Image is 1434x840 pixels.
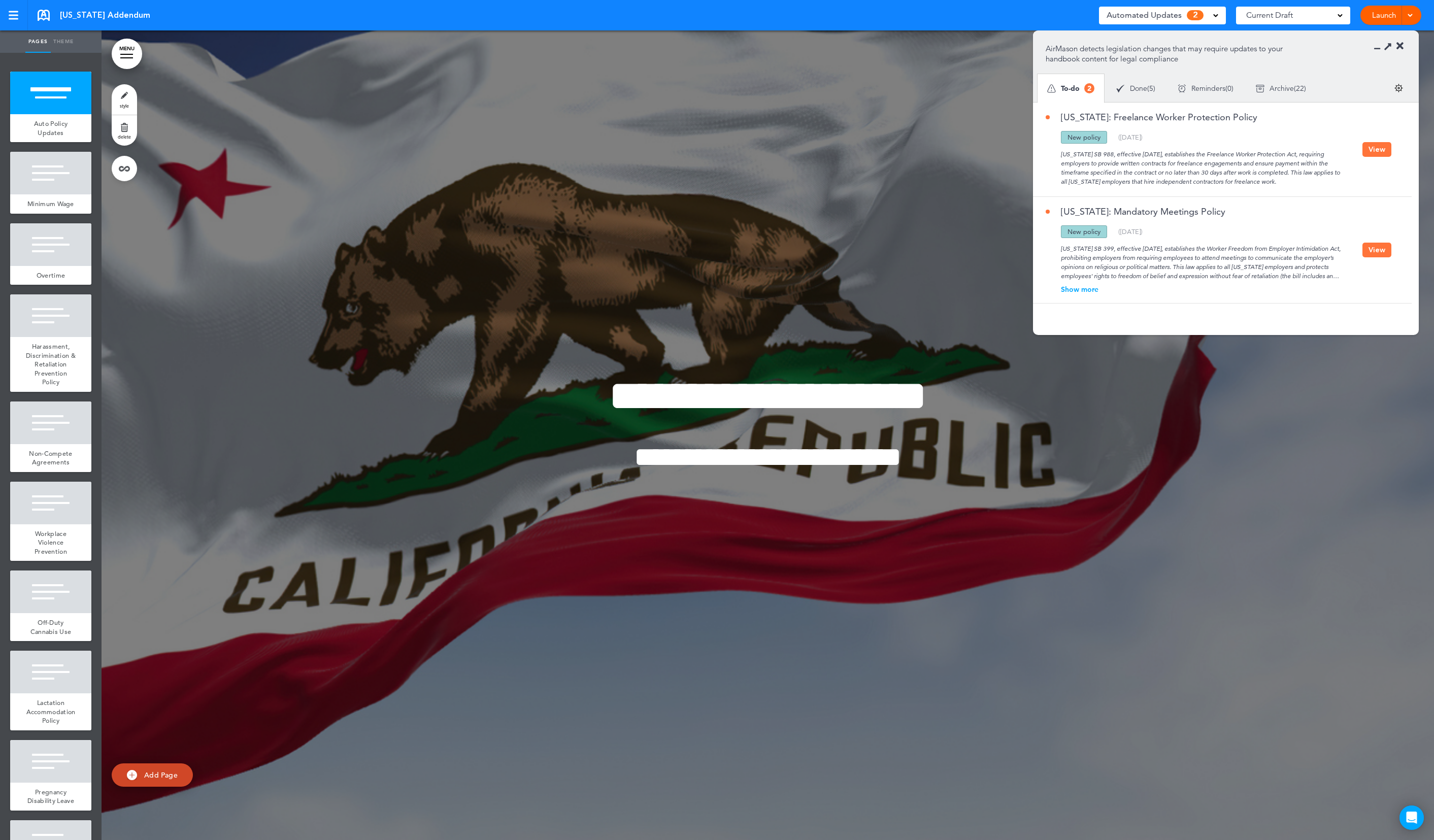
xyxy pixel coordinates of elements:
[1046,44,1298,64] p: AirMason detects legislation changes that may require updates to your handbook content for legal ...
[112,39,142,69] a: MENU
[1149,85,1153,92] span: 5
[1120,133,1141,141] span: [DATE]
[26,342,76,386] span: Harassment, Discrimination & Retaliation Prevention Policy
[10,194,91,214] a: Minimum Wage
[37,271,65,280] span: Overtime
[26,698,76,725] span: Lactation Accommodation Policy
[10,613,91,641] a: Off-Duty Cannabis Use
[25,30,51,53] a: Pages
[1118,228,1143,235] div: ( )
[1084,83,1094,93] span: 2
[1187,10,1204,20] span: 2
[1362,142,1391,157] button: View
[112,84,137,115] a: style
[1047,84,1056,93] img: apu_icons_todo.svg
[1296,85,1304,92] span: 22
[1061,131,1107,144] div: New policy
[118,133,131,140] span: delete
[1246,8,1293,22] span: Current Draft
[60,10,150,21] span: [US_STATE] Addendum
[120,103,129,109] span: style
[1130,85,1147,92] span: Done
[127,770,137,780] img: add.svg
[1107,8,1182,22] span: Automated Updates
[1245,75,1317,102] div: ( )
[35,529,67,556] span: Workplace Violence Prevention
[27,788,74,805] span: Pregnancy Disability Leave
[10,524,91,561] a: Workplace Violence Prevention
[1191,85,1225,92] span: Reminders
[1046,113,1257,122] a: [US_STATE]: Freelance Worker Protection Policy
[10,114,91,142] a: Auto Policy Updates
[1362,243,1391,257] button: View
[1120,227,1141,236] span: [DATE]
[1256,84,1264,93] img: apu_icons_archive.svg
[1394,84,1403,92] img: settings.svg
[51,30,76,53] a: Theme
[10,337,91,392] a: Harassment, Discrimination & Retaliation Prevention Policy
[1116,84,1125,93] img: apu_icons_done.svg
[1061,85,1080,92] span: To-do
[1105,75,1166,102] div: ( )
[1270,85,1294,92] span: Archive
[10,693,91,730] a: Lactation Accommodation Policy
[112,115,137,146] a: delete
[1166,75,1245,102] div: ( )
[10,266,91,285] a: Overtime
[1227,85,1231,92] span: 0
[10,444,91,472] a: Non-Compete Agreements
[1399,805,1424,830] div: Open Intercom Messenger
[10,783,91,811] a: Pregnancy Disability Leave
[112,763,193,787] a: Add Page
[1046,286,1362,293] div: Show more
[34,119,68,137] span: Auto Policy Updates
[1368,6,1400,25] a: Launch
[30,618,72,636] span: Off-Duty Cannabis Use
[1061,225,1107,238] div: New policy
[144,770,178,779] span: Add Page
[29,449,72,467] span: Non-Compete Agreements
[1046,238,1362,281] div: [US_STATE] SB 399, effective [DATE], establishes the Worker Freedom from Employer Intimidation Ac...
[1118,134,1143,141] div: ( )
[1046,144,1362,186] div: [US_STATE] SB 988, effective [DATE], establishes the Freelance Worker Protection Act, requiring e...
[27,199,74,208] span: Minimum Wage
[1046,207,1225,216] a: [US_STATE]: Mandatory Meetings Policy
[1178,84,1186,93] img: apu_icons_remind.svg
